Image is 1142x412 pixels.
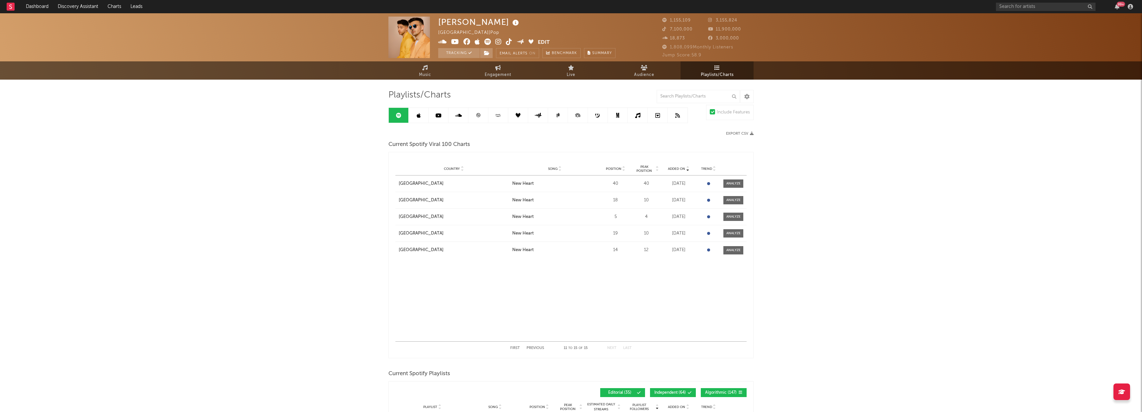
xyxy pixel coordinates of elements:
[654,391,686,395] span: Independent ( 64 )
[512,230,534,237] div: New Heart
[512,214,597,220] a: New Heart
[662,45,733,49] span: 1,808,099 Monthly Listeners
[399,180,444,187] div: [GEOGRAPHIC_DATA]
[662,214,695,220] div: [DATE]
[650,388,696,397] button: Independent(64)
[542,48,581,58] a: Benchmark
[608,61,681,80] a: Audience
[512,247,597,253] a: New Heart
[586,402,616,412] span: Estimated Daily Streams
[512,180,534,187] div: New Heart
[399,247,509,253] a: [GEOGRAPHIC_DATA]
[634,230,659,237] div: 10
[512,247,534,253] div: New Heart
[662,27,693,32] span: 7,100,000
[399,197,444,204] div: [GEOGRAPHIC_DATA]
[552,49,577,57] span: Benchmark
[399,230,509,237] a: [GEOGRAPHIC_DATA]
[557,403,578,411] span: Peak Position
[592,51,612,55] span: Summary
[708,18,737,23] span: 3,155,824
[438,17,521,28] div: [PERSON_NAME]
[399,247,444,253] div: [GEOGRAPHIC_DATA]
[708,27,741,32] span: 11,900,000
[388,61,461,80] a: Music
[512,230,597,237] a: New Heart
[388,370,450,378] span: Current Spotify Playlists
[701,405,712,409] span: Trend
[634,71,654,79] span: Audience
[701,388,747,397] button: Algorithmic(147)
[601,197,630,204] div: 18
[708,36,739,40] span: 3,000,000
[634,214,659,220] div: 4
[438,29,507,37] div: [GEOGRAPHIC_DATA] | Pop
[624,403,655,411] span: Playlist Followers
[557,344,594,352] div: 11 15 15
[623,346,632,350] button: Last
[701,167,712,171] span: Trend
[399,214,444,220] div: [GEOGRAPHIC_DATA]
[1117,2,1125,7] div: 99 +
[399,197,509,204] a: [GEOGRAPHIC_DATA]
[538,38,550,47] button: Edit
[548,167,558,171] span: Song
[634,197,659,204] div: 10
[705,391,737,395] span: Algorithmic ( 147 )
[488,405,498,409] span: Song
[681,61,754,80] a: Playlists/Charts
[634,180,659,187] div: 40
[600,388,645,397] button: Editorial(35)
[512,197,534,204] div: New Heart
[568,347,572,350] span: to
[662,197,695,204] div: [DATE]
[601,230,630,237] div: 19
[399,180,509,187] a: [GEOGRAPHIC_DATA]
[444,167,460,171] span: Country
[601,180,630,187] div: 40
[634,247,659,253] div: 12
[662,247,695,253] div: [DATE]
[527,346,544,350] button: Previous
[657,90,740,103] input: Search Playlists/Charts
[701,71,734,79] span: Playlists/Charts
[399,214,509,220] a: [GEOGRAPHIC_DATA]
[438,48,480,58] button: Tracking
[662,18,691,23] span: 1,155,109
[423,405,437,409] span: Playlist
[461,61,534,80] a: Engagement
[601,247,630,253] div: 14
[662,36,685,40] span: 18,873
[399,230,444,237] div: [GEOGRAPHIC_DATA]
[529,52,535,55] em: On
[726,132,754,136] button: Export CSV
[530,405,545,409] span: Position
[512,180,597,187] a: New Heart
[512,197,597,204] a: New Heart
[662,230,695,237] div: [DATE]
[512,214,534,220] div: New Heart
[419,71,431,79] span: Music
[634,165,655,173] span: Peak Position
[607,346,616,350] button: Next
[584,48,615,58] button: Summary
[662,53,701,57] span: Jump Score: 58.9
[534,61,608,80] a: Live
[662,180,695,187] div: [DATE]
[605,391,635,395] span: Editorial ( 35 )
[601,214,630,220] div: 5
[388,91,451,99] span: Playlists/Charts
[567,71,575,79] span: Live
[579,347,583,350] span: of
[668,405,685,409] span: Added On
[996,3,1096,11] input: Search for artists
[496,48,539,58] button: Email AlertsOn
[485,71,511,79] span: Engagement
[510,346,520,350] button: First
[668,167,685,171] span: Added On
[717,108,750,116] div: Include Features
[606,167,621,171] span: Position
[1115,4,1119,9] button: 99+
[388,141,470,149] span: Current Spotify Viral 100 Charts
